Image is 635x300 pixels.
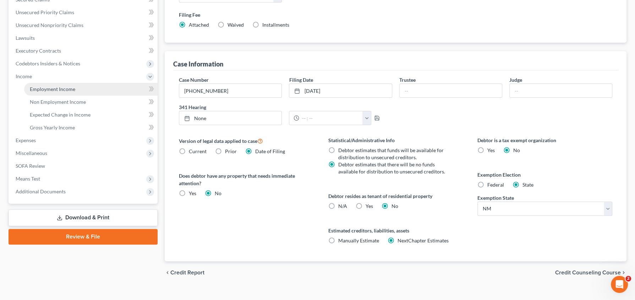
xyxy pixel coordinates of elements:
a: Review & File [9,229,158,245]
label: Filing Fee [179,11,612,18]
span: Employment Income [30,86,75,92]
label: Exemption Election [477,171,612,178]
i: chevron_right [621,270,626,275]
label: Estimated creditors, liabilities, assets [328,227,463,234]
label: Filing Date [289,76,313,84]
label: Debtor is a tax exempt organization [477,136,612,144]
span: Expected Change in Income [30,112,91,118]
span: Expenses [16,137,36,143]
button: Credit Counseling Course chevron_right [555,270,626,275]
a: Unsecured Nonpriority Claims [10,19,158,32]
span: Executory Contracts [16,48,61,54]
span: Yes [366,203,373,209]
span: Additional Documents [16,188,66,194]
span: 2 [625,276,631,282]
span: Debtor estimates that there will be no funds available for distribution to unsecured creditors. [338,161,445,175]
span: Yes [487,147,495,153]
label: Statistical/Administrative Info [328,136,463,144]
span: N/A [338,203,347,209]
span: Unsecured Priority Claims [16,9,74,15]
a: Unsecured Priority Claims [10,6,158,19]
span: Federal [487,182,504,188]
span: Attached [189,22,209,28]
span: Current [189,148,207,154]
span: Codebtors Insiders & Notices [16,60,80,66]
span: Lawsuits [16,35,35,41]
i: chevron_left [165,270,170,275]
label: 341 Hearing [175,103,395,111]
label: Case Number [179,76,209,84]
a: SOFA Review [10,160,158,172]
span: Manually Estimate [338,237,379,243]
span: SOFA Review [16,163,45,169]
span: NextChapter Estimates [398,237,449,243]
span: No [513,147,520,153]
span: Unsecured Nonpriority Claims [16,22,83,28]
a: Expected Change in Income [24,108,158,121]
a: Gross Yearly Income [24,121,158,134]
label: Judge [509,76,522,84]
span: No [215,190,221,196]
span: Non Employment Income [30,99,86,105]
span: Yes [189,190,196,196]
span: Prior [225,148,237,154]
span: Means Test [16,176,40,182]
span: Waived [228,22,244,28]
label: Exemption State [477,194,514,202]
iframe: Intercom live chat [611,276,628,293]
span: Credit Counseling Course [555,270,621,275]
a: [DATE] [289,84,392,97]
input: Enter case number... [179,84,281,97]
label: Debtor resides as tenant of residential property [328,192,463,200]
span: Installments [262,22,289,28]
span: Miscellaneous [16,150,47,156]
span: Credit Report [170,270,204,275]
input: -- [400,84,502,97]
button: chevron_left Credit Report [165,270,204,275]
a: None [179,111,281,125]
span: State [522,182,533,188]
input: -- : -- [299,111,363,125]
span: No [392,203,398,209]
label: Does debtor have any property that needs immediate attention? [179,172,314,187]
a: Download & Print [9,209,158,226]
span: Debtor estimates that funds will be available for distribution to unsecured creditors. [338,147,444,160]
span: Date of Filing [255,148,285,154]
label: Version of legal data applied to case [179,136,314,145]
a: Employment Income [24,83,158,96]
span: Gross Yearly Income [30,124,75,130]
span: Income [16,73,32,79]
div: Case Information [173,60,223,68]
a: Lawsuits [10,32,158,44]
a: Non Employment Income [24,96,158,108]
a: Executory Contracts [10,44,158,57]
label: Trustee [399,76,416,84]
input: -- [510,84,612,97]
